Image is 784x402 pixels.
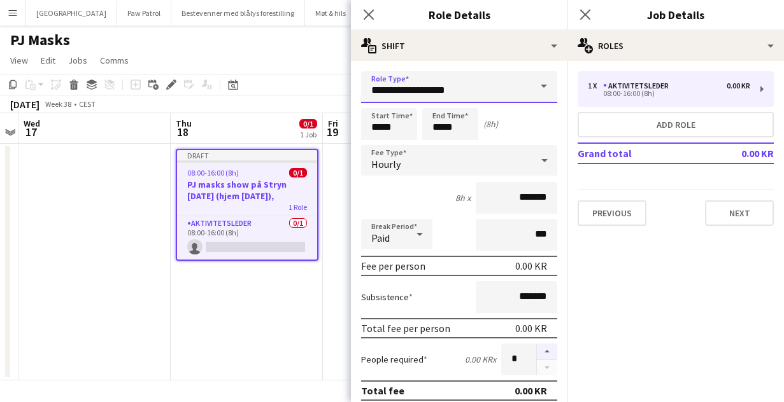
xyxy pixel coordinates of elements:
span: 1 Role [289,202,307,212]
span: Edit [41,55,55,66]
div: 8h x [455,192,471,204]
div: Shift [351,31,567,61]
div: 0.00 KR [515,260,547,272]
div: Total fee [361,384,404,397]
div: Total fee per person [361,322,450,335]
span: 0/1 [289,168,307,177]
label: Subsistence [361,291,413,303]
button: Add role [578,112,774,137]
div: Aktivitetsleder [603,81,674,90]
a: Edit [36,52,61,69]
button: Previous [578,200,646,226]
span: Jobs [68,55,87,66]
div: (8h) [483,118,498,130]
div: 1 x [588,81,603,90]
span: Hourly [371,158,401,170]
app-card-role: Aktivitetsleder0/108:00-16:00 (8h) [177,216,317,260]
button: Increase [537,343,557,360]
div: 1 Job [300,130,317,139]
span: 08:00-16:00 (8h) [187,168,239,177]
div: CEST [79,99,96,109]
button: Paw Patrol [117,1,171,25]
h3: Role Details [351,6,567,23]
a: Jobs [63,52,92,69]
div: [DATE] [10,98,39,111]
td: Grand total [578,143,699,163]
div: 0.00 KR [727,81,750,90]
h1: PJ Masks [10,31,70,50]
a: View [5,52,33,69]
span: 18 [174,125,192,139]
div: Fee per person [361,260,425,272]
span: View [10,55,28,66]
div: 08:00-16:00 (8h) [588,90,750,97]
div: Roles [567,31,784,61]
span: 17 [22,125,40,139]
span: Fri [328,118,338,129]
td: 0.00 KR [699,143,774,163]
a: Comms [95,52,134,69]
button: [GEOGRAPHIC_DATA] [26,1,117,25]
span: Paid [371,232,390,244]
button: Møt & hils [305,1,357,25]
span: Comms [100,55,129,66]
h3: Job Details [567,6,784,23]
span: 0/1 [299,119,317,128]
button: Bestevenner med blålys forestilling [171,1,305,25]
span: Thu [176,118,192,129]
div: 0.00 KR [515,322,547,335]
div: 0.00 KR x [465,354,496,365]
span: 19 [326,125,338,139]
span: Week 38 [42,99,74,109]
label: People required [361,354,427,365]
div: Draft [177,150,317,160]
h3: PJ masks show på Stryn [DATE] (hjem [DATE]), [177,179,317,202]
span: Wed [24,118,40,129]
button: Next [705,200,774,226]
app-job-card: Draft08:00-16:00 (8h)0/1PJ masks show på Stryn [DATE] (hjem [DATE]),1 RoleAktivitetsleder0/108:00... [176,149,318,261]
div: 0.00 KR [515,384,547,397]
